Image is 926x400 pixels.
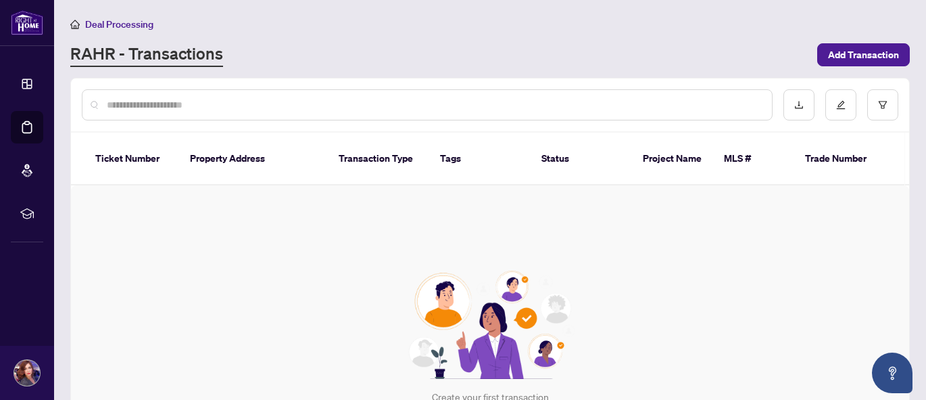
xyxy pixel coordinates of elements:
[179,133,328,185] th: Property Address
[794,133,889,185] th: Trade Number
[828,44,899,66] span: Add Transaction
[783,89,814,120] button: download
[85,18,153,30] span: Deal Processing
[70,43,223,67] a: RAHR - Transactions
[825,89,856,120] button: edit
[328,133,429,185] th: Transaction Type
[429,133,531,185] th: Tags
[817,43,910,66] button: Add Transaction
[403,271,577,379] img: Null State Icon
[84,133,179,185] th: Ticket Number
[836,100,846,110] span: edit
[632,133,713,185] th: Project Name
[11,10,43,35] img: logo
[794,100,804,110] span: download
[713,133,794,185] th: MLS #
[867,89,898,120] button: filter
[70,20,80,29] span: home
[14,360,40,386] img: Profile Icon
[872,353,912,393] button: Open asap
[531,133,632,185] th: Status
[878,100,887,110] span: filter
